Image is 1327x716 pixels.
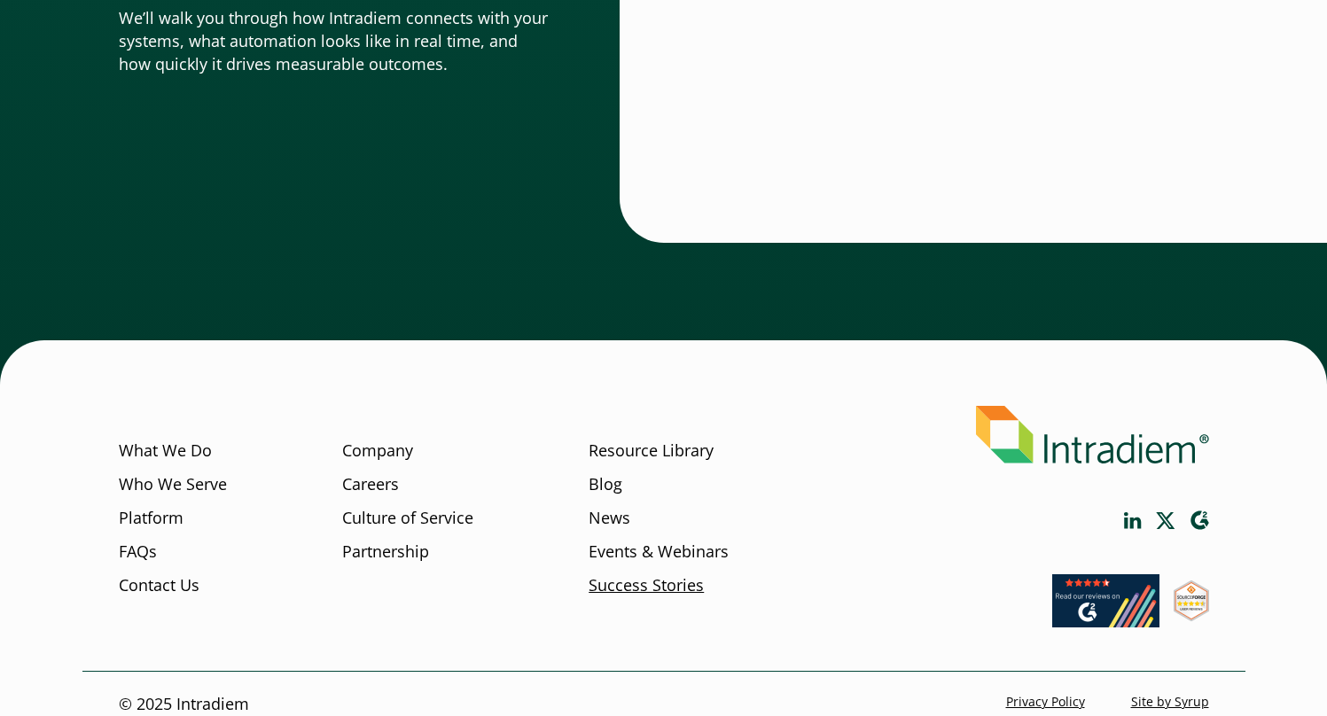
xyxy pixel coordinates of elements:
a: Link opens in a new window [1190,510,1209,531]
a: Link opens in a new window [1174,604,1209,626]
a: Blog [589,473,622,496]
img: Read our reviews on G2 [1052,574,1159,627]
a: Resource Library [589,440,714,463]
a: Careers [342,473,399,496]
a: Company [342,440,413,463]
a: News [589,507,630,530]
a: Success Stories [589,574,704,597]
a: Culture of Service [342,507,473,530]
a: Contact Us [119,574,199,597]
a: Site by Syrup [1131,694,1209,711]
a: What We Do [119,440,212,463]
p: We’ll walk you through how Intradiem connects with your systems, what automation looks like in re... [119,7,549,76]
a: Privacy Policy [1006,694,1085,711]
a: Who We Serve [119,473,227,496]
a: Link opens in a new window [1052,611,1159,632]
img: Intradiem [976,406,1209,463]
a: Link opens in a new window [1124,512,1142,529]
a: FAQs [119,541,157,564]
a: Platform [119,507,183,530]
a: Events & Webinars [589,541,729,564]
a: Link opens in a new window [1156,512,1175,529]
a: Partnership [342,541,429,564]
img: SourceForge User Reviews [1174,580,1209,621]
